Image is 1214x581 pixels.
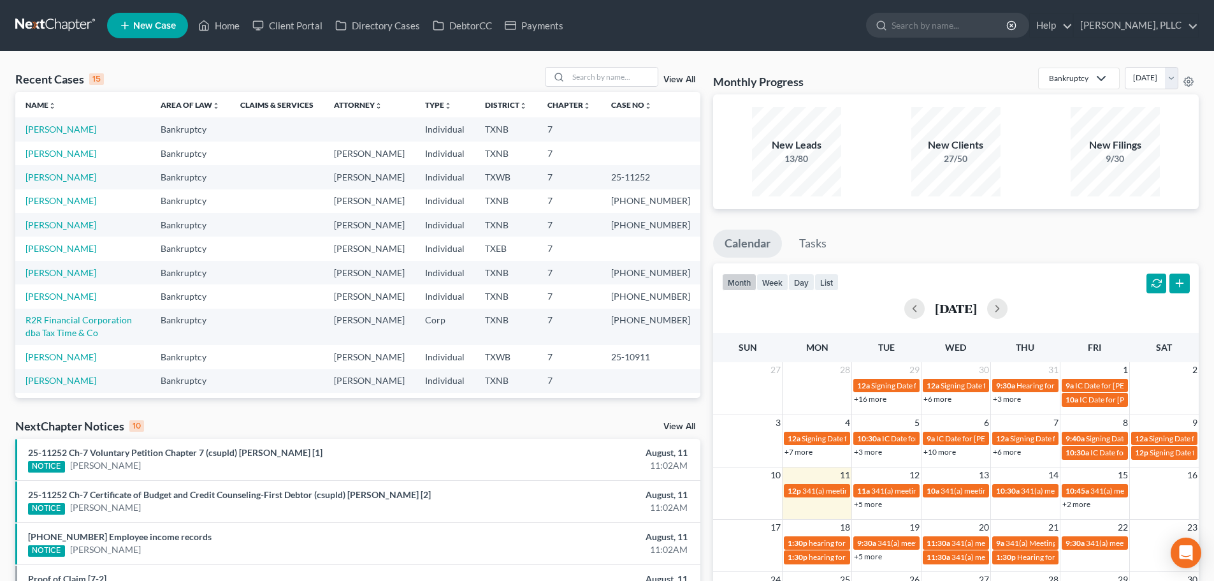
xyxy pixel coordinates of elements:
div: 27/50 [911,152,1001,165]
div: 10 [129,420,144,432]
span: 17 [769,520,782,535]
span: IC Date for [PERSON_NAME] [936,434,1034,443]
span: Signing Date for [PERSON_NAME], Tereyana [802,434,950,443]
span: New Case [133,21,176,31]
a: [PERSON_NAME] [70,501,141,514]
span: Sun [739,342,757,353]
span: 11:30a [927,538,950,548]
a: +10 more [923,447,956,457]
a: +7 more [784,447,813,457]
span: 1:30p [788,552,807,562]
span: 12p [1135,448,1148,457]
span: 2 [1191,362,1199,378]
i: unfold_more [212,102,220,110]
td: Bankruptcy [150,393,230,416]
div: Recent Cases [15,71,104,87]
span: 3 [774,415,782,430]
a: Help [1030,14,1073,37]
span: 9 [1191,415,1199,430]
a: [PERSON_NAME] [25,148,96,159]
td: 25-11252 [601,165,700,189]
td: [PERSON_NAME] [324,213,415,237]
button: list [814,274,839,291]
span: 10a [927,486,939,496]
span: 11 [839,467,851,483]
td: 7 [537,393,601,416]
span: 11:30a [927,552,950,562]
td: [PERSON_NAME] [324,345,415,369]
td: [PERSON_NAME] [324,165,415,189]
td: 7 [537,142,601,165]
div: 11:02AM [476,543,688,556]
td: TXNB [475,189,537,213]
td: 7 [537,309,601,345]
span: 12a [996,434,1009,443]
td: [PHONE_NUMBER] [601,261,700,284]
span: 7 [1052,415,1060,430]
span: 28 [839,362,851,378]
i: unfold_more [444,102,452,110]
a: Directory Cases [329,14,426,37]
span: Sat [1156,342,1172,353]
a: +5 more [854,499,882,509]
td: Bankruptcy [150,189,230,213]
h3: Monthly Progress [713,74,804,89]
td: 7 [537,345,601,369]
span: Tue [878,342,895,353]
a: Districtunfold_more [485,100,527,110]
button: day [788,274,814,291]
div: 9/30 [1071,152,1160,165]
td: [PERSON_NAME] [324,189,415,213]
span: Signing Date for [PERSON_NAME] [941,381,1055,390]
span: 19 [908,520,921,535]
a: View All [663,422,695,431]
a: 25-11252 Ch-7 Voluntary Petition Chapter 7 (csupld) [PERSON_NAME] [1] [28,447,322,458]
td: [PHONE_NUMBER] [601,284,700,308]
a: [PERSON_NAME] [25,351,96,362]
span: 12a [788,434,800,443]
div: August, 11 [476,446,688,459]
span: 12p [788,486,801,496]
span: 14 [1047,467,1060,483]
span: 5 [913,415,921,430]
td: 25-10911 [601,345,700,369]
td: 7 [537,189,601,213]
span: Mon [806,342,828,353]
span: 18 [839,520,851,535]
td: Individual [415,117,475,141]
a: Attorneyunfold_more [334,100,382,110]
td: TXWB [475,345,537,369]
span: 29 [908,362,921,378]
td: [PHONE_NUMBER] [601,213,700,237]
td: TXNB [475,117,537,141]
span: 9:30a [996,381,1015,390]
a: Client Portal [246,14,329,37]
a: [PERSON_NAME] [25,243,96,254]
a: [PERSON_NAME] [25,195,96,206]
a: [PERSON_NAME] [70,459,141,472]
td: [PERSON_NAME] [324,393,415,416]
div: 11:02AM [476,459,688,472]
a: +3 more [854,447,882,457]
td: TXNB [475,261,537,284]
a: DebtorCC [426,14,498,37]
span: 11a [857,486,870,496]
td: TXNB [475,309,537,345]
span: 9:40a [1066,434,1085,443]
td: Bankruptcy [150,369,230,393]
a: Calendar [713,230,782,258]
a: [PERSON_NAME], PLLC [1074,14,1198,37]
td: TXSB [475,393,537,416]
td: TXNB [475,213,537,237]
a: [PHONE_NUMBER] Employee income records [28,531,212,542]
td: Bankruptcy [150,165,230,189]
div: NOTICE [28,461,65,473]
span: Hearing for [PERSON_NAME] & [PERSON_NAME] [1016,381,1183,390]
td: Individual [415,345,475,369]
td: Bankruptcy [150,117,230,141]
td: 7 [537,284,601,308]
span: 341(a) meeting for [PERSON_NAME] & Chelsea Glass [PERSON_NAME] [802,486,1039,496]
span: 21 [1047,520,1060,535]
a: Nameunfold_more [25,100,56,110]
div: Open Intercom Messenger [1171,538,1201,568]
